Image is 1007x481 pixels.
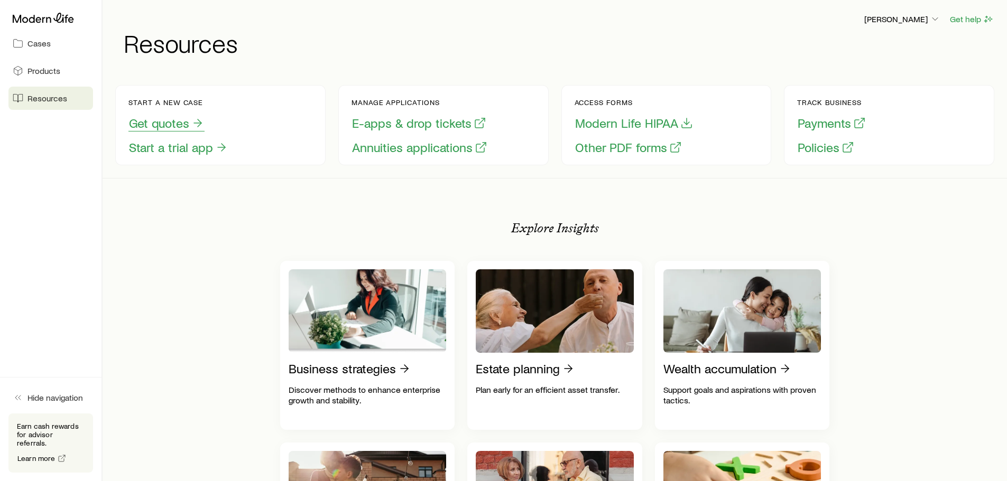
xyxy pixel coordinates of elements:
[8,386,93,409] button: Hide navigation
[352,98,488,107] p: Manage applications
[476,361,560,376] p: Estate planning
[797,98,866,107] p: Track business
[467,261,642,430] a: Estate planningPlan early for an efficient asset transfer.
[27,93,67,103] span: Resources
[289,361,396,376] p: Business strategies
[289,269,447,353] img: Business strategies
[128,115,205,131] button: Get quotes
[8,59,93,82] a: Products
[949,13,994,25] button: Get help
[8,87,93,110] a: Resources
[575,98,694,107] p: Access forms
[575,115,694,131] button: Modern Life HIPAA
[575,139,682,156] button: Other PDF forms
[864,14,940,24] p: [PERSON_NAME]
[27,65,60,76] span: Products
[352,115,487,131] button: E-apps & drop tickets
[663,361,777,376] p: Wealth accumulation
[511,221,599,235] p: Explore Insights
[655,261,830,430] a: Wealth accumulationSupport goals and aspirations with proven tactics.
[663,384,821,405] p: Support goals and aspirations with proven tactics.
[797,139,855,156] button: Policies
[27,38,51,49] span: Cases
[124,30,994,55] h1: Resources
[352,139,488,156] button: Annuities applications
[289,384,447,405] p: Discover methods to enhance enterprise growth and stability.
[128,98,228,107] p: Start a new case
[128,139,228,156] button: Start a trial app
[8,413,93,473] div: Earn cash rewards for advisor referrals.Learn more
[476,384,634,395] p: Plan early for an efficient asset transfer.
[663,269,821,353] img: Wealth accumulation
[27,392,83,403] span: Hide navigation
[476,269,634,353] img: Estate planning
[797,115,866,131] button: Payments
[280,261,455,430] a: Business strategiesDiscover methods to enhance enterprise growth and stability.
[8,32,93,55] a: Cases
[17,422,85,447] p: Earn cash rewards for advisor referrals.
[17,455,56,462] span: Learn more
[864,13,941,26] button: [PERSON_NAME]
